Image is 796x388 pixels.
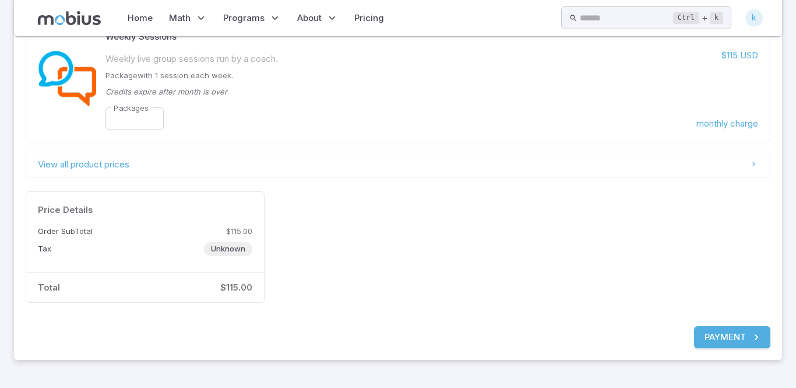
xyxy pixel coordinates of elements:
a: Pricing [351,5,388,32]
p: View all product prices [38,158,129,171]
p: $ 115 USD [721,49,758,62]
kbd: Ctrl [673,12,699,24]
span: Programs [223,12,265,25]
p: $115.00 [220,281,252,294]
a: View all product prices [26,152,770,177]
p: Credits expire after month is over [105,86,533,98]
span: About [297,12,322,25]
button: Payment [694,326,770,348]
span: Unknown [204,243,252,255]
p: Tax [38,243,51,255]
a: Home [124,5,156,32]
span: Math [169,12,191,25]
p: Total [38,281,60,294]
img: Weekly Sessions [38,51,96,106]
div: + [673,11,723,25]
p: $115.00 [226,226,252,237]
span: Weekly Sessions [105,30,537,43]
p: Weekly live group sessions run by a coach. [105,53,537,65]
p: month ly charge [696,117,758,130]
p: Package with 1 session each week. [105,70,537,82]
kbd: k [710,12,723,24]
p: Order SubTotal [38,226,93,237]
label: Packages [114,103,149,114]
div: k [745,9,763,27]
p: Price Details [38,204,252,216]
